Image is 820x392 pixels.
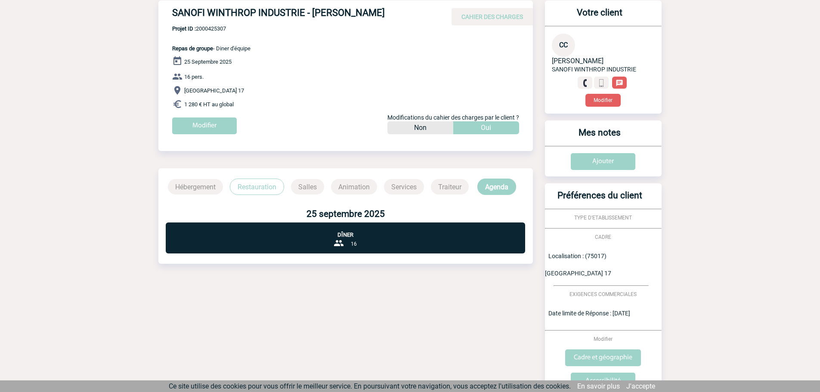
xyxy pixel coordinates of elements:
p: Restauration [230,179,284,195]
p: Oui [481,121,491,134]
span: - Diner d'équipe [172,45,251,52]
input: Ajouter [571,153,635,170]
span: Repas de groupe [172,45,213,52]
span: [PERSON_NAME] [552,57,603,65]
h3: Préférences du client [548,190,651,209]
button: Modifier [585,94,621,107]
span: Modifications du cahier des charges par le client ? [387,114,519,121]
input: Accessibilité [571,373,635,389]
input: Cadre et géographie [565,349,641,366]
span: CC [559,41,568,49]
p: Non [414,121,427,134]
img: fixe.png [581,79,589,87]
span: 1 280 € HT au global [184,101,234,108]
span: 25 Septembre 2025 [184,59,232,65]
h3: Votre client [548,7,651,26]
p: Hébergement [168,179,223,194]
a: En savoir plus [577,382,620,390]
span: [GEOGRAPHIC_DATA] 17 [184,87,244,94]
p: Salles [291,179,324,194]
p: Dîner [166,222,525,238]
input: Modifier [172,117,237,134]
span: TYPE D'ETABLISSEMENT [574,215,632,221]
span: EXIGENCES COMMERCIALES [569,291,637,297]
span: CAHIER DES CHARGES [461,13,523,20]
span: 16 [351,241,357,247]
a: J'accepte [626,382,655,390]
span: Date limite de Réponse : [DATE] [548,310,630,317]
b: Projet ID : [172,25,196,32]
span: CADRE [595,234,611,240]
p: Animation [331,179,377,194]
h4: SANOFI WINTHROP INDUSTRIE - [PERSON_NAME] [172,7,430,22]
p: Traiteur [431,179,469,194]
p: Services [384,179,424,194]
span: Modifier [594,336,613,342]
img: chat-24-px-w.png [616,79,623,87]
h3: Mes notes [548,127,651,146]
span: Ce site utilise des cookies pour vous offrir le meilleur service. En poursuivant votre navigation... [169,382,571,390]
img: group-24-px-b.png [334,238,344,248]
span: 16 pers. [184,74,204,80]
img: portable.png [597,79,605,87]
span: 2000425307 [172,25,251,32]
b: 25 septembre 2025 [306,209,385,219]
p: Agenda [477,179,516,195]
span: Localisation : (75017) [GEOGRAPHIC_DATA] 17 [545,253,611,277]
span: SANOFI WINTHROP INDUSTRIE [552,66,636,73]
